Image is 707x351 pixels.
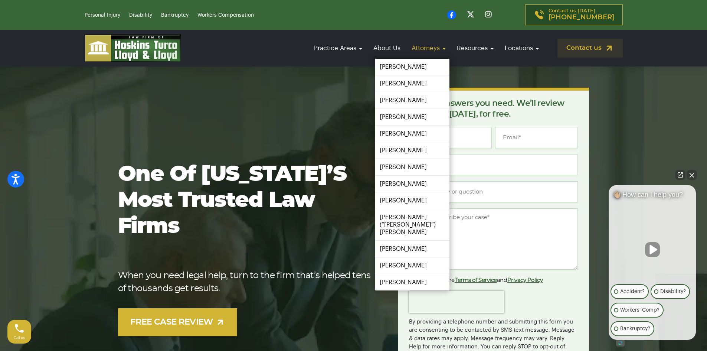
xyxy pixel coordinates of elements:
[375,274,449,290] a: [PERSON_NAME]
[409,181,578,202] input: Type of case or question
[409,291,504,313] iframe: reCAPTCHA
[495,127,578,148] input: Email*
[675,170,685,180] a: Open direct chat
[375,126,449,142] a: [PERSON_NAME]
[549,9,614,21] p: Contact us [DATE]
[161,13,189,18] a: Bankruptcy
[408,38,449,59] a: Attorneys
[375,142,449,159] a: [PERSON_NAME]
[609,191,696,202] div: 👋🏼 How can I help you?
[549,14,614,21] span: [PHONE_NUMBER]
[620,306,659,315] p: Workers' Comp?
[375,209,449,240] a: [PERSON_NAME] (“[PERSON_NAME]”) [PERSON_NAME]
[118,269,374,295] p: When you need legal help, turn to the firm that’s helped tens of thousands get results.
[375,109,449,125] a: [PERSON_NAME]
[525,4,623,25] a: Contact us [DATE][PHONE_NUMBER]
[375,192,449,209] a: [PERSON_NAME]
[660,287,686,296] p: Disability?
[310,38,366,59] a: Practice Areas
[370,38,404,59] a: About Us
[375,75,449,92] a: [PERSON_NAME]
[409,154,578,175] input: Phone*
[507,277,543,283] a: Privacy Policy
[409,127,492,148] input: Full Name
[501,38,543,59] a: Locations
[14,336,25,340] span: Call us
[216,318,225,327] img: arrow-up-right-light.svg
[645,242,660,257] button: Unmute video
[557,39,623,58] a: Contact us
[129,13,152,18] a: Disability
[118,162,374,240] h1: One of [US_STATE]’s most trusted law firms
[620,324,650,333] p: Bankruptcy?
[375,59,449,75] a: [PERSON_NAME]
[375,241,449,257] a: [PERSON_NAME]
[375,176,449,192] a: [PERSON_NAME]
[687,170,697,180] button: Close Intaker Chat Widget
[375,159,449,175] a: [PERSON_NAME]
[455,277,497,283] a: Terms of Service
[197,13,254,18] a: Workers Compensation
[409,276,543,285] label: I agree to the and
[118,308,238,336] a: FREE CASE REVIEW
[375,257,449,274] a: [PERSON_NAME]
[616,340,625,347] a: Open intaker chat
[620,287,645,296] p: Accident?
[85,34,181,62] img: logo
[409,98,578,120] p: Get the answers you need. We’ll review your case [DATE], for free.
[453,38,497,59] a: Resources
[85,13,120,18] a: Personal Injury
[375,92,449,108] a: [PERSON_NAME]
